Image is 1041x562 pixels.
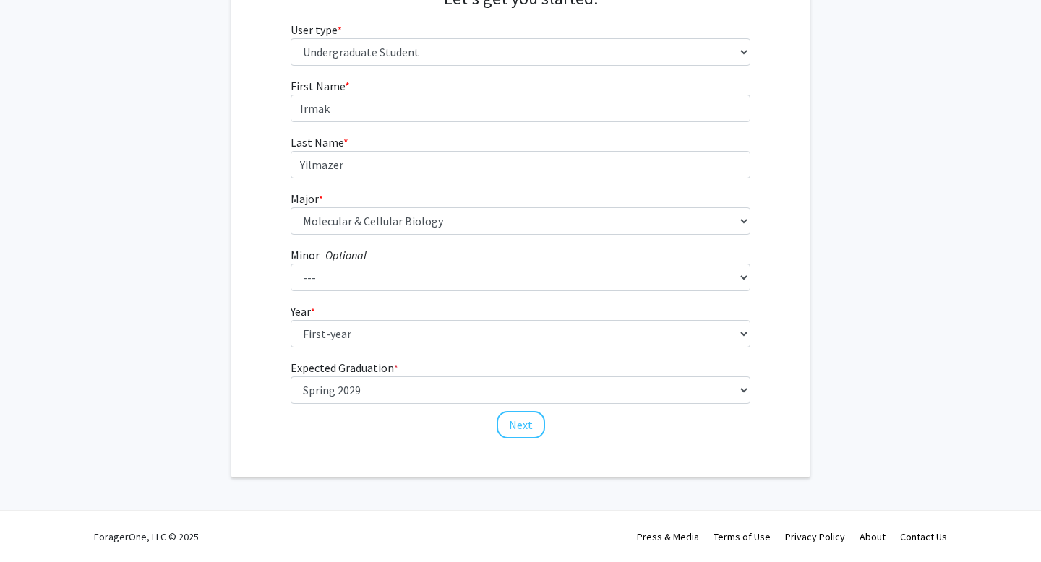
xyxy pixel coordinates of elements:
i: - Optional [320,248,367,262]
label: User type [291,21,342,38]
iframe: Chat [11,497,61,551]
a: About [860,530,886,543]
label: Year [291,303,315,320]
span: Last Name [291,135,343,150]
a: Contact Us [900,530,947,543]
a: Privacy Policy [785,530,845,543]
label: Major [291,190,323,207]
span: First Name [291,79,345,93]
label: Minor [291,246,367,264]
div: ForagerOne, LLC © 2025 [94,511,199,562]
label: Expected Graduation [291,359,398,376]
a: Terms of Use [714,530,771,543]
button: Next [497,411,545,438]
a: Press & Media [637,530,699,543]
